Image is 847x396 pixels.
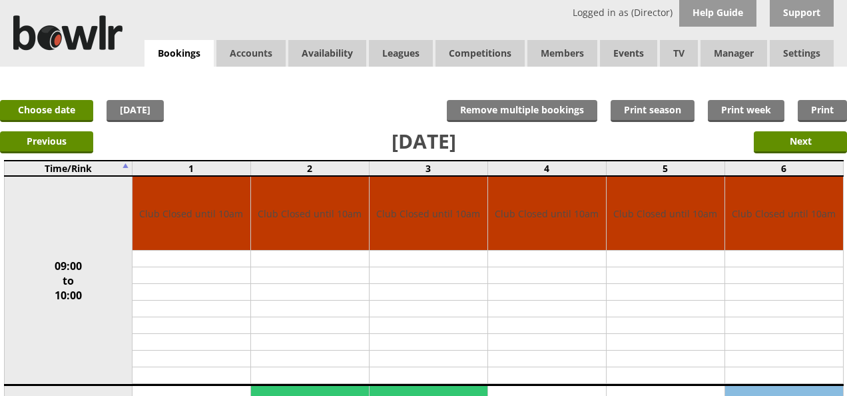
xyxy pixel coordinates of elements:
td: Club Closed until 10am [725,177,843,251]
td: Club Closed until 10am [133,177,250,251]
input: Next [754,131,847,153]
td: 3 [369,161,487,176]
td: 4 [487,161,606,176]
a: [DATE] [107,100,164,122]
a: Competitions [435,40,525,67]
a: Print [798,100,847,122]
a: Print week [708,100,784,122]
span: TV [660,40,698,67]
td: Club Closed until 10am [488,177,606,251]
span: Manager [701,40,767,67]
td: 6 [724,161,843,176]
td: Club Closed until 10am [370,177,487,251]
input: Remove multiple bookings [447,100,597,122]
td: 5 [606,161,724,176]
td: 1 [132,161,250,176]
a: Leagues [369,40,433,67]
span: Accounts [216,40,286,67]
a: Availability [288,40,366,67]
td: Club Closed until 10am [251,177,369,251]
span: Members [527,40,597,67]
td: 09:00 to 10:00 [4,176,132,385]
td: Club Closed until 10am [607,177,724,251]
a: Print season [611,100,695,122]
td: 2 [250,161,369,176]
a: Bookings [144,40,214,67]
a: Events [600,40,657,67]
td: Time/Rink [4,161,132,176]
span: Settings [770,40,834,67]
